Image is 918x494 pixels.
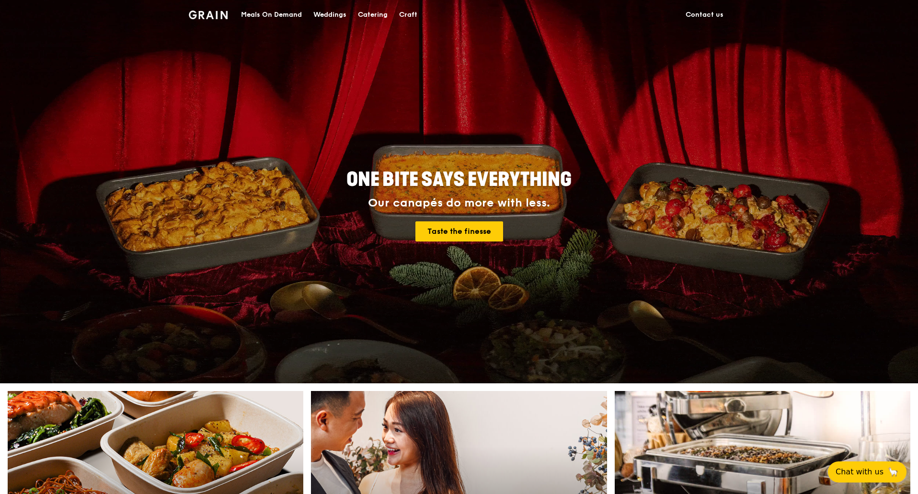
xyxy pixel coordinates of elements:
a: Catering [352,0,393,29]
div: Our canapés do more with less. [287,196,631,210]
div: Meals On Demand [241,0,302,29]
a: Contact us [680,0,729,29]
span: 🦙 [887,466,899,478]
a: Craft [393,0,423,29]
div: Weddings [313,0,346,29]
div: Catering [358,0,388,29]
button: Chat with us🦙 [828,461,907,483]
img: Grain [189,11,228,19]
div: Craft [399,0,417,29]
span: ONE BITE SAYS EVERYTHING [346,168,572,191]
span: Chat with us [836,466,884,478]
a: Taste the finesse [415,221,503,241]
a: Weddings [308,0,352,29]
